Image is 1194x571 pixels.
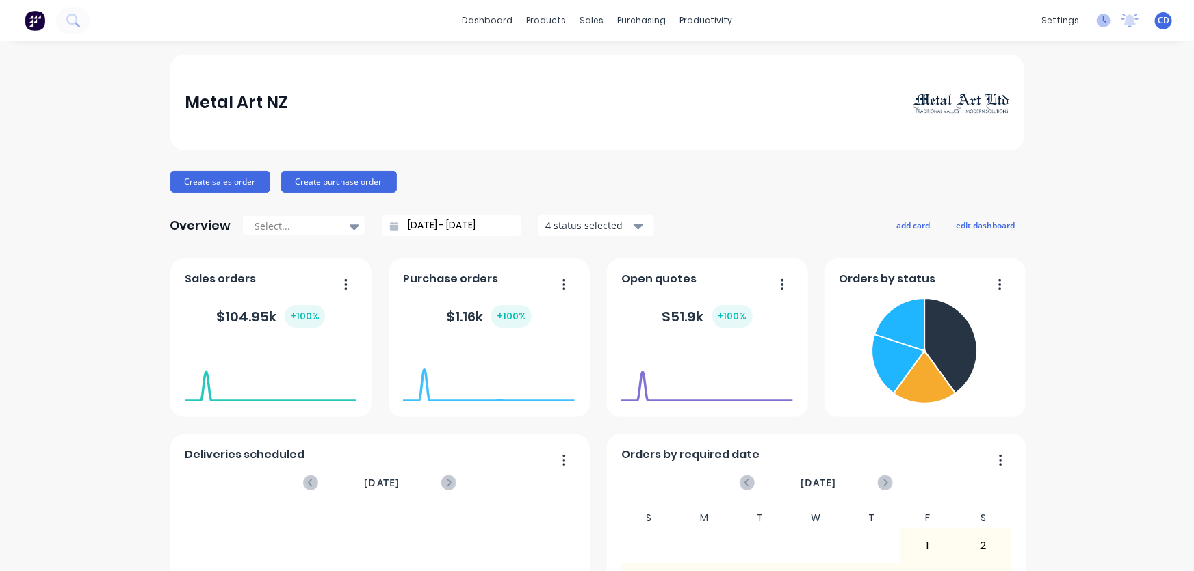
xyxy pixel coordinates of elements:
[519,10,573,31] div: products
[888,216,939,234] button: add card
[403,271,498,287] span: Purchase orders
[801,475,836,490] span: [DATE]
[216,305,325,328] div: $ 104.95k
[900,508,956,528] div: F
[956,529,1011,563] div: 2
[948,216,1024,234] button: edit dashboard
[491,305,532,328] div: + 100 %
[955,508,1011,528] div: S
[913,91,1009,114] img: Metal Art NZ
[844,508,900,528] div: T
[839,271,935,287] span: Orders by status
[662,305,753,328] div: $ 51.9k
[573,10,610,31] div: sales
[185,89,288,116] div: Metal Art NZ
[455,10,519,31] a: dashboard
[712,305,753,328] div: + 100 %
[1035,10,1086,31] div: settings
[610,10,673,31] div: purchasing
[1158,14,1169,27] span: CD
[621,508,677,528] div: S
[900,529,955,563] div: 1
[446,305,532,328] div: $ 1.16k
[185,447,304,463] span: Deliveries scheduled
[673,10,739,31] div: productivity
[621,271,697,287] span: Open quotes
[364,475,400,490] span: [DATE]
[281,171,397,193] button: Create purchase order
[677,508,733,528] div: M
[25,10,45,31] img: Factory
[285,305,325,328] div: + 100 %
[732,508,788,528] div: T
[538,215,654,236] button: 4 status selected
[545,218,632,233] div: 4 status selected
[185,271,256,287] span: Sales orders
[788,508,844,528] div: W
[170,212,231,239] div: Overview
[170,171,270,193] button: Create sales order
